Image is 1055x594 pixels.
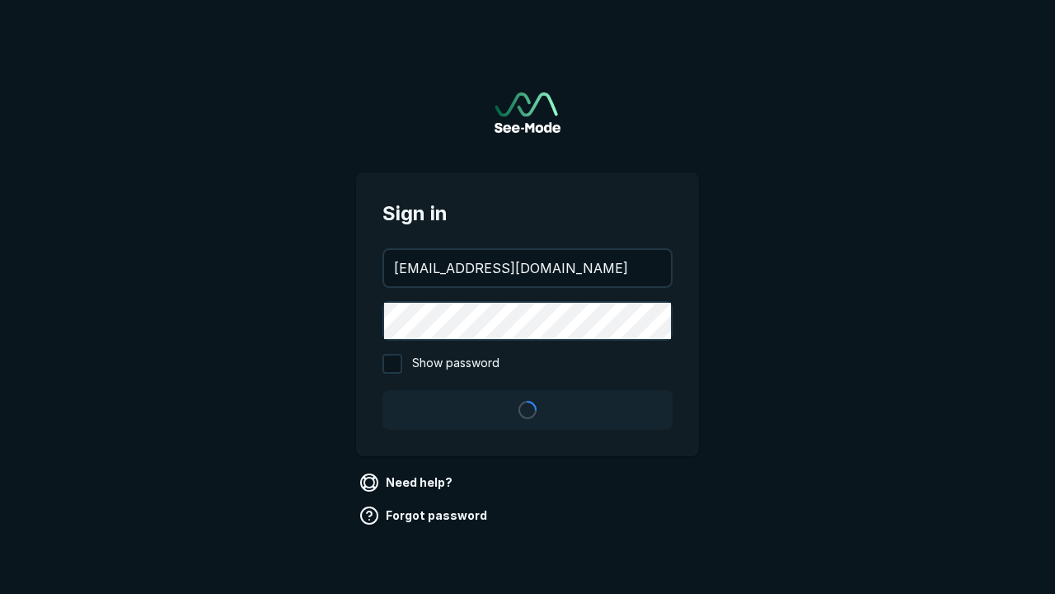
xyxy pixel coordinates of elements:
span: Sign in [382,199,673,229]
a: Go to sign in [495,92,560,133]
a: Need help? [356,469,459,496]
span: Show password [412,354,499,374]
img: See-Mode Logo [495,92,560,133]
a: Forgot password [356,502,494,529]
input: your@email.com [384,250,671,286]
